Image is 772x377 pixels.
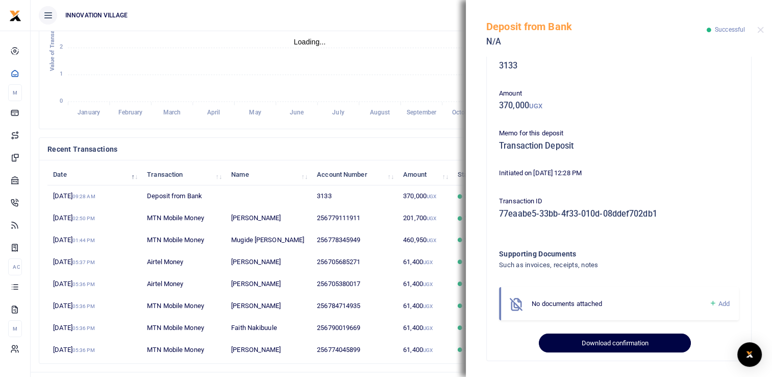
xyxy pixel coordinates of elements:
tspan: October [452,109,475,116]
small: 05:36 PM [72,325,95,331]
td: [DATE] [47,295,141,317]
small: UGX [423,303,433,309]
span: Successful [464,323,494,332]
h5: Transaction Deposit [499,141,739,151]
h5: 77eaabe5-33bb-4f33-010d-08ddef702db1 [499,209,739,219]
td: 201,700 [397,207,452,229]
small: 01:44 PM [72,238,95,243]
tspan: September [407,109,437,116]
td: 256784714935 [311,295,397,317]
td: [PERSON_NAME] [226,339,311,360]
span: INNOVATION VILLAGE [61,11,132,20]
td: 3133 [311,185,397,207]
span: Successful [464,235,494,245]
td: [DATE] [47,273,141,295]
h4: Such as invoices, receipts, notes [499,260,698,271]
th: Account Number: activate to sort column ascending [311,163,397,185]
h5: Deposit from Bank [486,20,707,33]
td: 61,400 [397,273,452,295]
h5: 370,000 [499,101,739,111]
span: Successful [464,301,494,311]
td: Airtel Money [141,251,226,273]
td: [DATE] [47,339,141,360]
small: UGX [423,325,433,331]
p: Memo for this deposit [499,128,739,139]
small: 09:28 AM [72,194,95,199]
td: [PERSON_NAME] [226,207,311,229]
th: Transaction: activate to sort column ascending [141,163,226,185]
span: Successful [464,192,494,201]
tspan: February [118,109,143,116]
small: 05:36 PM [72,281,95,287]
td: 61,400 [397,251,452,273]
td: 61,400 [397,295,452,317]
td: [DATE] [47,251,141,273]
td: MTN Mobile Money [141,317,226,339]
small: UGX [423,347,433,353]
td: [PERSON_NAME] [226,273,311,295]
small: 05:36 PM [72,303,95,309]
td: [PERSON_NAME] [226,295,311,317]
td: [PERSON_NAME] [226,251,311,273]
td: Airtel Money [141,273,226,295]
img: logo-small [9,10,21,22]
span: Successful [464,257,494,267]
li: M [8,320,22,337]
small: UGX [427,216,436,221]
p: Amount [499,88,739,99]
tspan: January [78,109,100,116]
tspan: May [249,109,261,116]
a: Add [709,298,730,310]
td: 256779111911 [311,207,397,229]
li: M [8,84,22,101]
small: UGX [427,194,436,199]
td: MTN Mobile Money [141,229,226,251]
tspan: 2 [60,44,63,51]
button: Close [757,27,764,33]
tspan: 1 [60,70,63,77]
a: logo-small logo-large logo-large [9,11,21,19]
td: MTN Mobile Money [141,207,226,229]
p: Transaction ID [499,196,739,207]
h5: 3133 [499,61,739,71]
small: UGX [529,102,542,110]
td: 256774045899 [311,339,397,360]
tspan: March [163,109,181,116]
td: 256705685271 [311,251,397,273]
td: Deposit from Bank [141,185,226,207]
td: [DATE] [47,229,141,251]
td: 256705380017 [311,273,397,295]
span: Successful [715,26,745,33]
tspan: 0 [60,98,63,104]
h5: N/A [486,37,707,47]
h4: Supporting Documents [499,248,698,260]
td: 61,400 [397,317,452,339]
td: [DATE] [47,185,141,207]
td: [DATE] [47,207,141,229]
small: 02:50 PM [72,216,95,221]
h4: Recent Transactions [47,144,470,155]
td: Faith Nakibuule [226,317,311,339]
td: 460,950 [397,229,452,251]
tspan: June [290,109,304,116]
small: 05:37 PM [72,260,95,265]
span: No documents attached [532,300,602,308]
text: Loading... [294,38,326,46]
td: MTN Mobile Money [141,295,226,317]
td: Mugide [PERSON_NAME] [226,229,311,251]
td: MTN Mobile Money [141,339,226,360]
div: Open Intercom Messenger [737,342,762,367]
td: 256778345949 [311,229,397,251]
p: Initiated on [DATE] 12:28 PM [499,168,739,179]
small: 05:36 PM [72,347,95,353]
td: 61,400 [397,339,452,360]
span: Successful [464,345,494,354]
th: Amount: activate to sort column ascending [397,163,452,185]
li: Ac [8,258,22,275]
tspan: July [332,109,344,116]
small: UGX [423,281,433,287]
small: UGX [427,238,436,243]
td: 370,000 [397,185,452,207]
button: Download confirmation [539,334,690,353]
small: UGX [423,260,433,265]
